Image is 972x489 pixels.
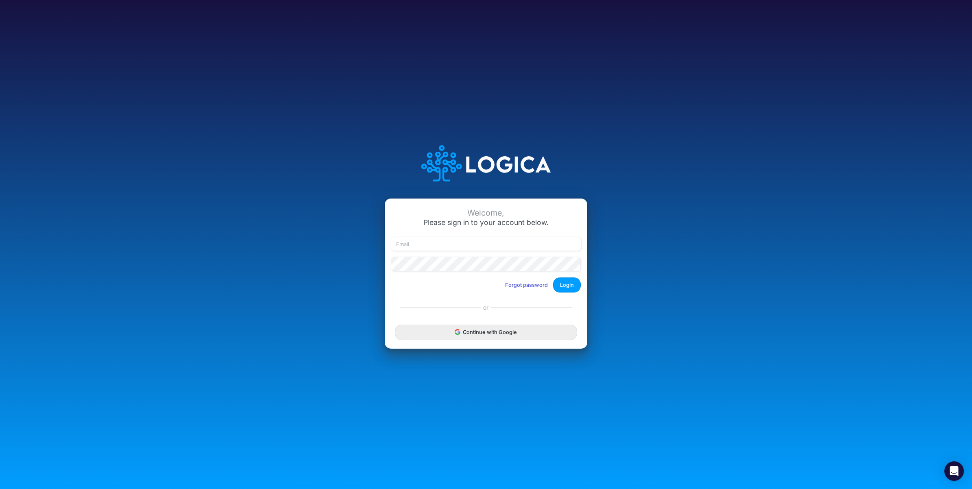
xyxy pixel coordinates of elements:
span: Please sign in to your account below. [423,218,549,227]
div: Open Intercom Messenger [944,461,964,481]
input: Email [391,237,581,251]
button: Continue with Google [395,325,577,340]
button: Login [553,277,581,293]
button: Forgot password [500,278,553,292]
div: Welcome, [391,208,581,218]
